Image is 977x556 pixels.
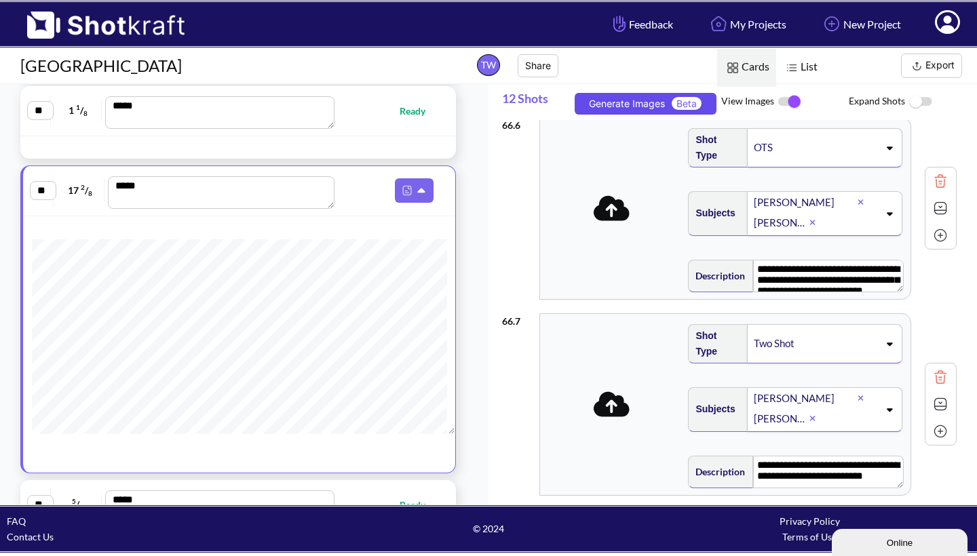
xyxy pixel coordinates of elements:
span: 1 [76,103,80,111]
img: Card Icon [724,59,742,77]
span: 8 [83,109,88,117]
div: [PERSON_NAME] [752,410,809,428]
span: Ready [400,103,439,119]
div: 66 . 6 [502,111,533,133]
button: Export [901,54,962,78]
a: Contact Us [7,531,54,542]
span: 5 [72,497,76,505]
div: [PERSON_NAME] [752,214,809,232]
img: ToggleOff Icon [905,87,936,117]
img: Trash Icon [930,367,951,387]
img: Trash Icon [930,171,951,191]
a: New Project [810,6,911,42]
span: 17 / [57,180,104,201]
span: / [54,494,102,515]
div: [PERSON_NAME] [752,389,858,408]
span: Ready [400,497,439,513]
span: Cards [717,48,776,87]
span: View Images [721,87,849,116]
button: Share [518,54,558,77]
iframe: chat widget [832,526,970,556]
a: FAQ [7,515,26,527]
span: © 2024 [328,521,649,536]
span: Description [689,460,745,483]
img: Expand Icon [930,198,951,218]
span: 12 Shots [502,84,570,120]
span: Feedback [610,16,673,32]
div: [PERSON_NAME] [752,193,858,212]
span: 2 [81,183,85,191]
span: Expand Shots [849,87,977,117]
img: Hand Icon [610,12,629,35]
span: Subjects [689,398,735,420]
img: Home Icon [707,12,730,35]
span: 8 [88,189,92,197]
img: List Icon [783,59,801,77]
div: Terms of Use [649,529,970,544]
span: TW [477,54,500,76]
div: Privacy Policy [649,513,970,529]
div: 66 . 7 [502,306,533,329]
span: List [776,48,824,87]
span: Beta [672,97,702,110]
span: 8 [79,503,83,511]
span: Subjects [689,202,735,224]
span: Description [689,264,745,287]
img: Pdf Icon [398,182,416,199]
img: Add Icon [930,421,951,441]
img: Export Icon [908,58,925,75]
img: Add Icon [820,12,843,35]
span: 1 / [54,100,102,121]
img: Expand Icon [930,394,951,414]
img: Add Icon [930,225,951,245]
span: Shot Type [689,325,740,363]
span: Shot Type [689,129,740,167]
button: Generate ImagesBeta [575,93,716,115]
div: OTS [752,138,820,157]
div: Two Shot [752,334,820,353]
a: My Projects [697,6,797,42]
img: ToggleOn Icon [774,87,805,116]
